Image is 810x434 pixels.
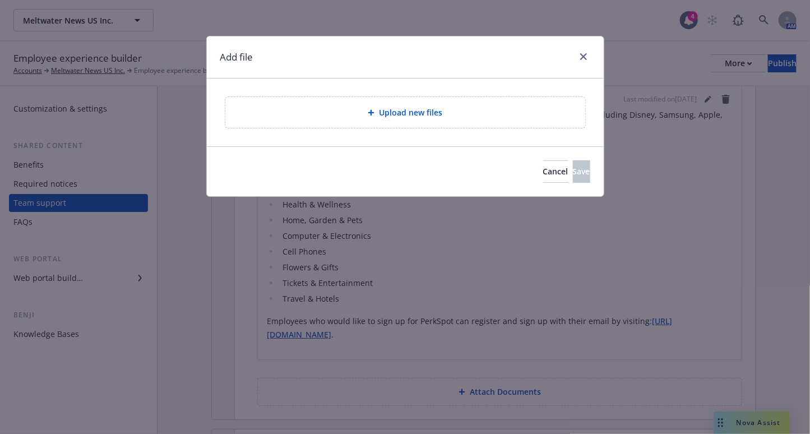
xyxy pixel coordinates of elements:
[543,166,568,177] span: Cancel
[573,166,590,177] span: Save
[220,50,253,64] h1: Add file
[225,96,586,128] div: Upload new files
[379,107,442,118] span: Upload new files
[577,50,590,63] a: close
[543,160,568,183] button: Cancel
[573,160,590,183] button: Save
